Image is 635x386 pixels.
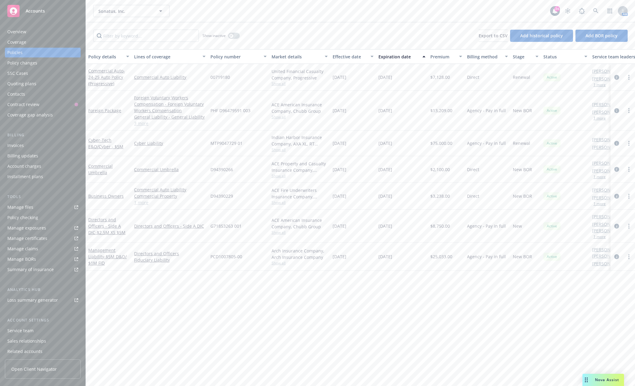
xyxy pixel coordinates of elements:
button: Sonatus, Inc. [93,5,170,17]
a: Coverage gap analysis [5,110,81,120]
button: Lines of coverage [132,49,208,64]
span: - 24-25 Auto Policy (Progressive) [88,68,125,86]
span: Show all [272,200,328,205]
span: $7,128.00 [430,74,450,80]
a: Stop snowing [562,5,574,17]
button: Market details [269,49,330,64]
a: [PERSON_NAME] [592,260,626,267]
span: Active [546,167,558,172]
span: Open Client Navigator [11,366,57,372]
span: Renewal [513,140,530,146]
span: Agency - Pay in full [467,223,506,229]
span: $25,033.00 [430,253,452,260]
a: Coverage [5,37,81,47]
a: Cyber Liability [134,140,206,146]
span: D94390266 [210,166,233,173]
div: Account settings [5,317,81,323]
a: Invoices [5,141,81,150]
a: [PERSON_NAME] [592,101,626,108]
div: Manage files [7,202,33,212]
button: Policy number [208,49,269,64]
span: Show all [272,260,328,266]
a: Commercial Auto Liability [134,186,206,193]
span: - Tech E&O/Cyber - $5M [88,137,123,149]
a: Commercial Property [134,193,206,199]
button: 1 more [593,202,606,206]
span: PCD1007805-00 [210,253,242,260]
a: Policies [5,48,81,57]
span: Show all [272,173,328,178]
div: Policy changes [7,58,37,68]
span: [DATE] [378,74,392,80]
span: Active [546,193,558,199]
span: Nova Assist [595,377,619,382]
span: [DATE] [333,74,346,80]
a: Manage certificates [5,233,81,243]
a: Account charges [5,161,81,171]
div: Market details [272,53,321,60]
span: Export to CSV [479,33,508,39]
a: circleInformation [613,107,620,114]
span: [DATE] [333,140,346,146]
button: Policy details [86,49,132,64]
a: Report a Bug [576,5,588,17]
span: Active [546,254,558,259]
div: Drag to move [582,374,590,386]
a: more [625,74,633,81]
div: ACE American Insurance Company, Chubb Group [272,101,328,114]
button: Expiration date [376,49,428,64]
span: New BOR [513,253,532,260]
span: Active [546,141,558,146]
a: Installment plans [5,172,81,182]
span: [DATE] [378,166,392,173]
a: [PERSON_NAME] [592,109,626,115]
span: $13,209.00 [430,107,452,114]
button: 1 more [593,175,606,179]
div: Overview [7,27,26,37]
span: D94390229 [210,193,233,199]
div: ACE American Insurance Company, Chubb Group [272,217,328,230]
span: [DATE] [378,253,392,260]
span: Sonatus, Inc. [98,8,151,14]
input: Filter by keyword... [93,30,199,42]
div: Policies [7,48,23,57]
div: United Financial Casualty Company, Progressive [272,68,328,81]
a: circleInformation [613,222,620,230]
a: more [625,222,633,230]
div: Manage certificates [7,233,47,243]
span: Direct [467,74,479,80]
div: Billing method [467,53,501,60]
a: more [625,193,633,200]
span: Active [546,108,558,113]
div: Installment plans [7,172,43,182]
a: Manage claims [5,244,81,254]
span: [DATE] [333,223,346,229]
button: Effective date [330,49,376,64]
span: [DATE] [333,193,346,199]
span: Active [546,223,558,229]
a: circleInformation [613,193,620,200]
a: [PERSON_NAME] [592,194,626,201]
a: [PERSON_NAME] [592,136,626,143]
button: Add historical policy [510,30,573,42]
div: Policy checking [7,213,38,222]
div: Sales relationships [7,336,46,346]
span: $2,100.00 [430,166,450,173]
div: Manage claims [7,244,38,254]
div: Expiration date [378,53,419,60]
a: Search [590,5,602,17]
a: more [625,140,633,147]
a: 1 more [134,199,206,206]
button: Status [541,49,590,64]
span: New BOR [513,193,532,199]
a: Manage exposures [5,223,81,233]
a: 3 more [134,120,206,127]
a: Commercial Umbrella [88,163,113,175]
span: Renewal [513,74,530,80]
a: Related accounts [5,347,81,356]
div: Indian Harbor Insurance Company, AXA XL, RT Specialty Insurance Services, LLC (RSG Specialty, LLC) [272,134,328,147]
a: [PERSON_NAME] [592,68,626,74]
div: Quoting plans [7,79,36,89]
span: Show all [272,147,328,152]
div: Lines of coverage [134,53,199,60]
